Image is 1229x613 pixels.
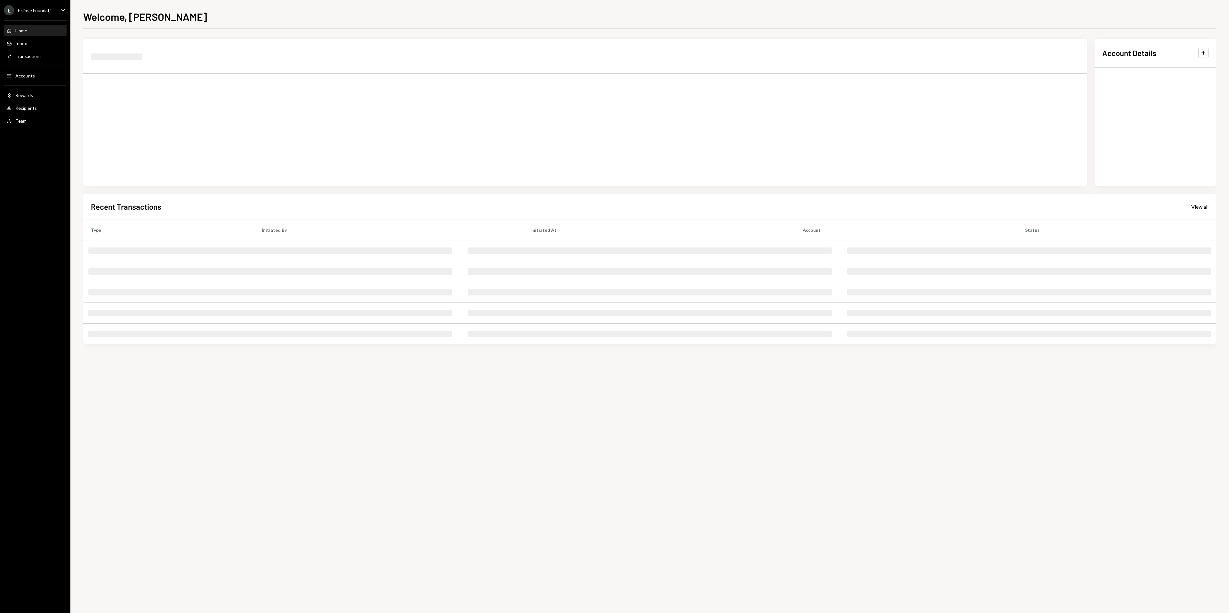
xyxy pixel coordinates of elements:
[1191,204,1209,210] div: View all
[15,73,35,78] div: Accounts
[15,28,27,33] div: Home
[83,10,207,23] h1: Welcome, [PERSON_NAME]
[15,118,27,124] div: Team
[1017,220,1216,240] th: Status
[4,25,67,36] a: Home
[4,5,14,15] div: E
[15,53,42,59] div: Transactions
[4,115,67,126] a: Team
[83,220,254,240] th: Type
[254,220,524,240] th: Initiated By
[18,8,53,13] div: Eclipse Foundati...
[524,220,795,240] th: Initiated At
[4,102,67,114] a: Recipients
[1102,48,1156,58] h2: Account Details
[4,37,67,49] a: Inbox
[1191,203,1209,210] a: View all
[91,201,161,212] h2: Recent Transactions
[4,89,67,101] a: Rewards
[15,105,37,111] div: Recipients
[4,50,67,62] a: Transactions
[4,70,67,81] a: Accounts
[15,41,27,46] div: Inbox
[795,220,1017,240] th: Account
[15,93,33,98] div: Rewards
